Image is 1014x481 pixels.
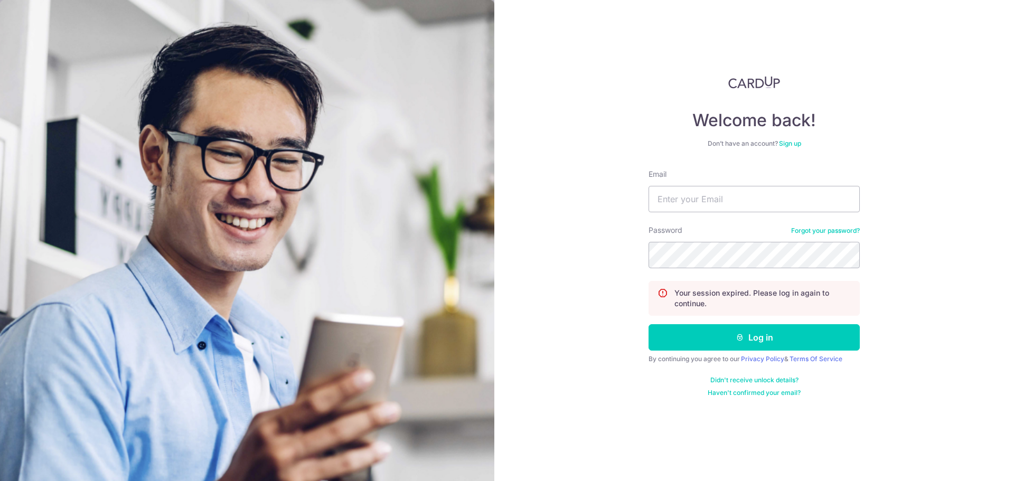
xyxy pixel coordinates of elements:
a: Forgot your password? [791,227,860,235]
input: Enter your Email [649,186,860,212]
a: Terms Of Service [790,355,842,363]
img: CardUp Logo [728,76,780,89]
label: Password [649,225,682,235]
p: Your session expired. Please log in again to continue. [674,288,851,309]
label: Email [649,169,666,180]
div: By continuing you agree to our & [649,355,860,363]
h4: Welcome back! [649,110,860,131]
a: Privacy Policy [741,355,784,363]
a: Haven't confirmed your email? [708,389,801,397]
div: Don’t have an account? [649,139,860,148]
a: Sign up [779,139,801,147]
span: Help [24,7,45,17]
a: Didn't receive unlock details? [710,376,799,384]
button: Log in [649,324,860,351]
